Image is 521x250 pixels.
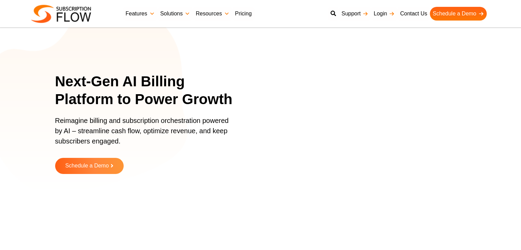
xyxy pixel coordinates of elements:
a: Schedule a Demo [55,158,124,174]
a: Support [339,7,371,21]
span: Schedule a Demo [65,163,109,169]
a: Schedule a Demo [430,7,486,21]
a: Pricing [232,7,255,21]
a: Solutions [158,7,193,21]
p: Reimagine billing and subscription orchestration powered by AI – streamline cash flow, optimize r... [55,115,233,153]
a: Resources [193,7,232,21]
a: Contact Us [397,7,430,21]
a: Features [123,7,158,21]
img: Subscriptionflow [31,5,91,23]
h1: Next-Gen AI Billing Platform to Power Growth [55,73,242,109]
a: Login [371,7,397,21]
